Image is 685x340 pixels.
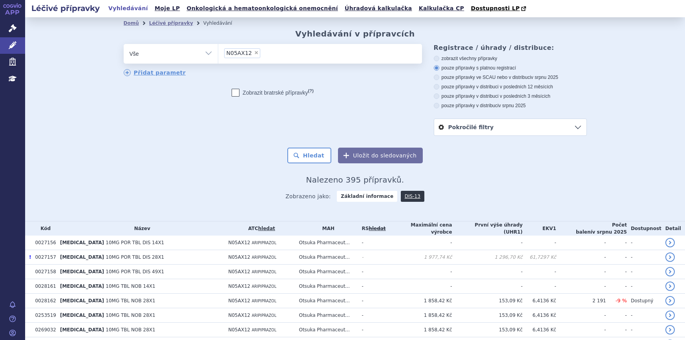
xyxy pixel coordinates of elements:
[56,221,225,236] th: Název
[106,313,155,318] span: 10MG TBL NOB 28X1
[228,313,250,318] span: N05AX12
[60,269,104,274] span: [MEDICAL_DATA]
[295,221,358,236] th: MAH
[184,3,340,14] a: Onkologická a hematoonkologická onemocnění
[434,44,587,51] h3: Registrace / úhrady / distribuce:
[627,250,661,265] td: -
[338,148,423,163] button: Uložit do sledovaných
[31,294,56,308] td: 0028162
[434,55,587,62] label: zobrazit všechny přípravky
[252,313,276,318] span: ARIPIPRAZOL
[60,313,104,318] span: [MEDICAL_DATA]
[627,279,661,294] td: -
[295,265,358,279] td: Otsuka Pharmaceut...
[452,323,523,337] td: 153,09 Kč
[522,294,556,308] td: 6,4136 Kč
[452,250,523,265] td: 1 296,70 Kč
[228,254,250,260] span: N05AX12
[556,294,606,308] td: 2 191
[60,298,104,303] span: [MEDICAL_DATA]
[386,250,452,265] td: 1 977,74 Kč
[358,221,385,236] th: RS
[627,323,661,337] td: -
[106,240,164,245] span: 10MG POR TBL DIS 14X1
[60,254,104,260] span: [MEDICAL_DATA]
[452,308,523,323] td: 153,09 Kč
[31,265,56,279] td: 0027158
[661,221,685,236] th: Detail
[556,308,606,323] td: -
[556,279,606,294] td: -
[627,308,661,323] td: -
[295,294,358,308] td: Otsuka Pharmaceut...
[252,284,276,289] span: ARIPIPRAZOL
[665,282,675,291] a: detail
[452,279,523,294] td: -
[295,279,358,294] td: Otsuka Pharmaceut...
[31,236,56,250] td: 0027156
[295,29,415,38] h2: Vyhledávání v přípravcích
[228,240,250,245] span: N05AX12
[358,250,385,265] td: -
[124,20,139,26] a: Domů
[228,269,250,274] span: N05AX12
[369,226,385,231] del: hledat
[665,325,675,335] a: detail
[665,238,675,247] a: detail
[627,265,661,279] td: -
[401,191,424,202] a: DIS-13
[287,148,332,163] button: Hledat
[152,3,182,14] a: Moje LP
[386,279,452,294] td: -
[386,323,452,337] td: 1 858,42 Kč
[531,75,558,80] span: v srpnu 2025
[31,323,56,337] td: 0269032
[452,221,523,236] th: První výše úhrady (UHR1)
[342,3,415,14] a: Úhradová kalkulačka
[295,236,358,250] td: Otsuka Pharmaceut...
[106,269,164,274] span: 10MG POR TBL DIS 49X1
[522,279,556,294] td: -
[224,221,295,236] th: ATC
[522,308,556,323] td: 6,4136 Kč
[263,48,267,58] input: N05AX12
[665,252,675,262] a: detail
[665,296,675,305] a: detail
[252,241,276,245] span: ARIPIPRAZOL
[252,299,276,303] span: ARIPIPRAZOL
[522,323,556,337] td: 6,4136 Kč
[434,119,586,135] a: Pokročilé filtry
[106,298,155,303] span: 10MG TBL NOB 28X1
[434,84,587,90] label: pouze přípravky v distribuci v posledních 12 měsících
[29,254,31,260] span: Poslední data tohoto produktu jsou ze SCAU platného k 01.12.2019.
[522,221,556,236] th: EKV1
[556,265,606,279] td: -
[106,327,155,333] span: 10MG TBL NOB 28X1
[386,265,452,279] td: -
[227,50,252,56] span: N05AX12
[434,93,587,99] label: pouze přípravky v distribuci v posledních 3 měsících
[522,265,556,279] td: -
[31,308,56,323] td: 0253519
[556,323,606,337] td: -
[295,250,358,265] td: Otsuka Pharmaceut...
[31,250,56,265] td: 0027157
[471,5,520,11] span: Dostupnosti LP
[606,265,627,279] td: -
[499,103,526,108] span: v srpnu 2025
[295,308,358,323] td: Otsuka Pharmaceut...
[434,74,587,80] label: pouze přípravky ve SCAU nebo v distribuci
[606,250,627,265] td: -
[252,270,276,274] span: ARIPIPRAZOL
[468,3,530,14] a: Dostupnosti LP
[308,88,314,93] abbr: (?)
[358,323,385,337] td: -
[358,279,385,294] td: -
[452,265,523,279] td: -
[254,50,259,55] span: ×
[285,191,331,202] span: Zobrazeno jako:
[60,283,104,289] span: [MEDICAL_DATA]
[386,308,452,323] td: 1 858,42 Kč
[434,102,587,109] label: pouze přípravky v distribuci
[295,323,358,337] td: Otsuka Pharmaceut...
